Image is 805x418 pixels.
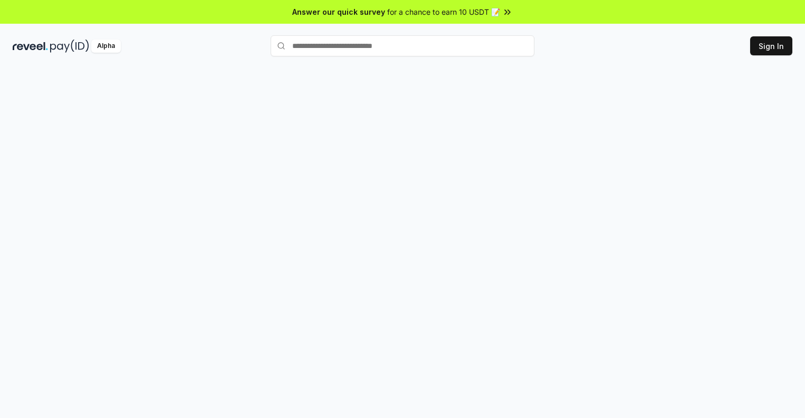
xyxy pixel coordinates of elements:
[13,40,48,53] img: reveel_dark
[50,40,89,53] img: pay_id
[387,6,500,17] span: for a chance to earn 10 USDT 📝
[91,40,121,53] div: Alpha
[292,6,385,17] span: Answer our quick survey
[750,36,792,55] button: Sign In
